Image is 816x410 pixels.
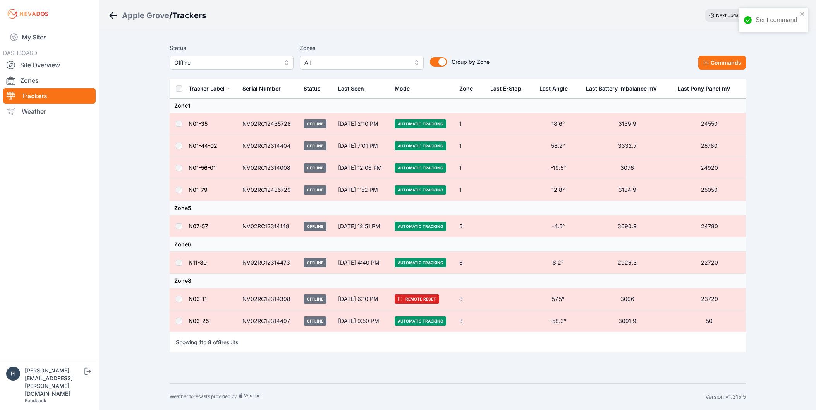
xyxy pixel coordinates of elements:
[304,85,321,92] div: Status
[455,157,486,179] td: 1
[3,104,96,119] a: Weather
[189,79,231,98] button: Tracker Label
[189,164,216,171] a: N01-56-01
[189,318,209,324] a: N03-25
[800,11,805,17] button: close
[238,288,299,310] td: NV02RC12314398
[535,179,581,201] td: 12.8°
[122,10,169,21] a: Apple Grove
[586,85,657,92] div: Last Battery Imbalance mV
[535,113,581,135] td: 18.6°
[535,157,581,179] td: -19.5°
[333,252,390,274] td: [DATE] 4:40 PM
[218,339,222,345] span: 8
[581,179,673,201] td: 3134.9
[300,43,424,53] label: Zones
[673,135,746,157] td: 25780
[452,58,490,65] span: Group by Zone
[705,393,746,401] div: Version v1.215.5
[581,215,673,237] td: 3090.9
[490,85,521,92] div: Last E-Stop
[678,85,730,92] div: Last Pony Panel mV
[673,157,746,179] td: 24920
[3,50,37,56] span: DASHBOARD
[242,85,281,92] div: Serial Number
[304,316,326,326] span: Offline
[395,79,416,98] button: Mode
[238,252,299,274] td: NV02RC12314473
[455,310,486,332] td: 8
[170,237,746,252] td: Zone 6
[539,85,568,92] div: Last Angle
[535,310,581,332] td: -58.3°
[535,215,581,237] td: -4.5°
[304,58,408,67] span: All
[189,85,225,92] div: Tracker Label
[581,157,673,179] td: 3076
[581,252,673,274] td: 2926.3
[581,113,673,135] td: 3139.9
[535,252,581,274] td: 8.2°
[199,339,201,345] span: 1
[300,56,424,70] button: All
[170,56,294,70] button: Offline
[176,338,238,346] p: Showing to of results
[395,85,410,92] div: Mode
[490,79,527,98] button: Last E-Stop
[395,185,446,195] span: Automatic Tracking
[170,43,294,53] label: Status
[333,310,390,332] td: [DATE] 9:50 PM
[6,8,50,20] img: Nevados
[189,120,208,127] a: N01-35
[304,294,326,304] span: Offline
[304,119,326,128] span: Offline
[395,141,446,150] span: Automatic Tracking
[459,85,473,92] div: Zone
[539,79,574,98] button: Last Angle
[238,135,299,157] td: NV02RC12314404
[172,10,206,21] h3: Trackers
[108,5,206,26] nav: Breadcrumb
[3,28,96,46] a: My Sites
[3,73,96,88] a: Zones
[242,79,287,98] button: Serial Number
[586,79,663,98] button: Last Battery Imbalance mV
[673,215,746,237] td: 24780
[756,15,797,25] div: Sent command
[304,222,326,231] span: Offline
[333,157,390,179] td: [DATE] 12:06 PM
[170,393,705,401] div: Weather forecasts provided by
[535,288,581,310] td: 57.5°
[238,215,299,237] td: NV02RC12314148
[395,222,446,231] span: Automatic Tracking
[673,113,746,135] td: 24550
[395,119,446,128] span: Automatic Tracking
[333,288,390,310] td: [DATE] 6:10 PM
[238,113,299,135] td: NV02RC12435728
[716,12,748,18] span: Next update in
[395,294,439,304] span: Remote Reset
[238,157,299,179] td: NV02RC12314008
[304,141,326,150] span: Offline
[169,10,172,21] span: /
[6,367,20,381] img: piotr.kolodziejczyk@energix-group.com
[3,88,96,104] a: Trackers
[459,79,479,98] button: Zone
[673,252,746,274] td: 22720
[25,367,83,398] div: [PERSON_NAME][EMAIL_ADDRESS][PERSON_NAME][DOMAIN_NAME]
[673,288,746,310] td: 23720
[170,274,746,288] td: Zone 8
[189,296,207,302] a: N03-11
[304,185,326,195] span: Offline
[698,56,746,70] button: Commands
[395,258,446,267] span: Automatic Tracking
[455,179,486,201] td: 1
[333,135,390,157] td: [DATE] 7:01 PM
[338,79,385,98] div: Last Seen
[395,316,446,326] span: Automatic Tracking
[581,288,673,310] td: 3096
[189,259,207,266] a: N11-30
[333,215,390,237] td: [DATE] 12:51 PM
[189,142,217,149] a: N01-44-02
